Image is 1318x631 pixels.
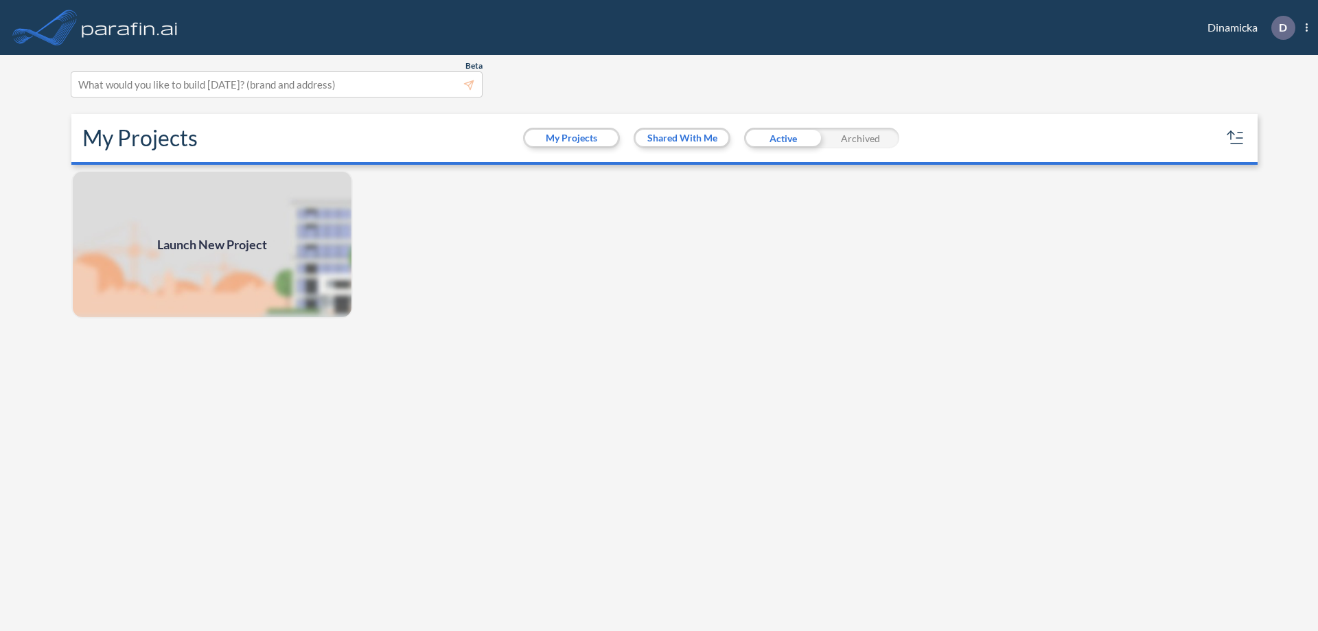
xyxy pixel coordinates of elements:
[157,236,267,254] span: Launch New Project
[465,60,483,71] span: Beta
[525,130,618,146] button: My Projects
[1225,127,1247,149] button: sort
[1187,16,1308,40] div: Dinamicka
[744,128,822,148] div: Active
[82,125,198,151] h2: My Projects
[1279,21,1287,34] p: D
[71,170,353,319] img: add
[636,130,728,146] button: Shared With Me
[71,170,353,319] a: Launch New Project
[822,128,899,148] div: Archived
[79,14,181,41] img: logo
